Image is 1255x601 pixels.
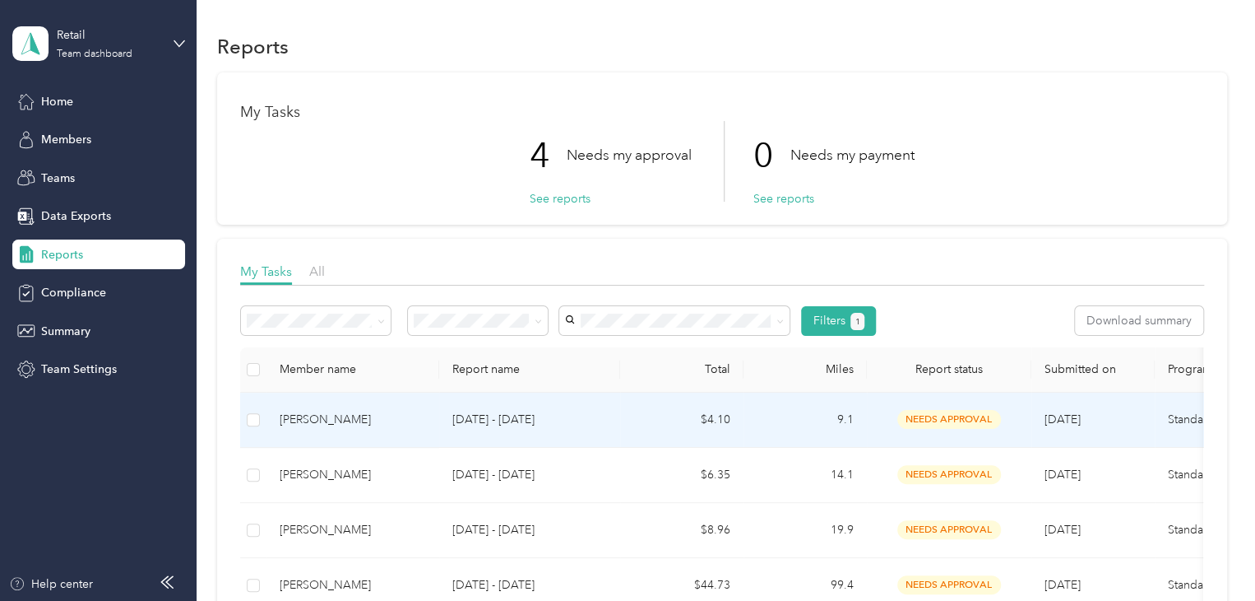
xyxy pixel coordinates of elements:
[240,263,292,279] span: My Tasks
[1031,347,1155,393] th: Submitted on
[9,575,93,593] button: Help center
[620,393,743,448] td: $4.10
[1044,468,1081,482] span: [DATE]
[790,145,915,165] p: Needs my payment
[567,145,692,165] p: Needs my approval
[897,465,1001,484] span: needs approval
[743,503,867,558] td: 19.9
[41,93,73,110] span: Home
[743,393,867,448] td: 9.1
[753,190,814,207] button: See reports
[850,313,864,330] button: 1
[41,207,111,225] span: Data Exports
[753,121,790,190] p: 0
[41,284,106,301] span: Compliance
[1044,523,1081,537] span: [DATE]
[41,170,75,187] span: Teams
[41,246,83,263] span: Reports
[801,306,876,336] button: Filters1
[743,448,867,503] td: 14.1
[855,314,860,329] span: 1
[1044,412,1081,426] span: [DATE]
[266,347,439,393] th: Member name
[633,362,730,376] div: Total
[1044,578,1081,592] span: [DATE]
[620,448,743,503] td: $6.35
[57,49,132,59] div: Team dashboard
[41,131,91,148] span: Members
[1075,306,1203,335] button: Download summary
[280,362,426,376] div: Member name
[757,362,854,376] div: Miles
[1163,509,1255,601] iframe: Everlance-gr Chat Button Frame
[439,347,620,393] th: Report name
[897,520,1001,539] span: needs approval
[897,410,1001,429] span: needs approval
[897,575,1001,594] span: needs approval
[280,466,426,484] div: [PERSON_NAME]
[452,521,607,539] p: [DATE] - [DATE]
[240,104,1204,121] h1: My Tasks
[880,362,1018,376] span: Report status
[41,361,117,378] span: Team Settings
[280,411,426,429] div: [PERSON_NAME]
[452,466,607,484] p: [DATE] - [DATE]
[57,26,160,44] div: Retail
[41,323,90,340] span: Summary
[452,411,607,429] p: [DATE] - [DATE]
[452,576,607,594] p: [DATE] - [DATE]
[530,121,567,190] p: 4
[530,190,590,207] button: See reports
[280,576,426,594] div: [PERSON_NAME]
[280,521,426,539] div: [PERSON_NAME]
[620,503,743,558] td: $8.96
[309,263,325,279] span: All
[217,38,289,55] h1: Reports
